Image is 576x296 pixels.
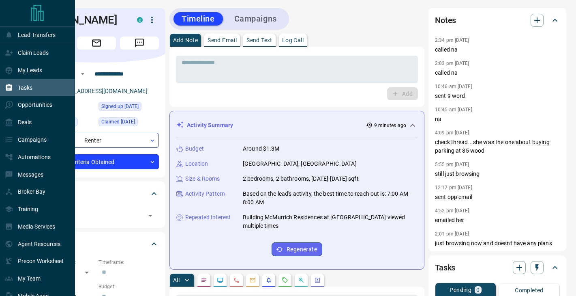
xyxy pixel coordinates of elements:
div: Tags [34,184,159,203]
span: Email [77,37,116,50]
p: 10:46 am [DATE] [435,84,472,89]
p: check thread...she was the one about buying parking at 85 wood [435,138,560,155]
p: 2:01 pm [DATE] [435,231,469,237]
p: Log Call [282,37,304,43]
p: 10:45 am [DATE] [435,107,472,112]
p: 0 [476,287,480,293]
div: Wed Apr 21 2021 [98,117,159,129]
div: condos.ca [137,17,143,23]
button: Campaigns [226,12,285,26]
div: Tasks [435,258,560,277]
div: Notes [435,11,560,30]
p: Repeated Interest [185,213,231,222]
p: 2 bedrooms, 2 bathrooms, [DATE]-[DATE] sqft [243,175,359,183]
p: Pending [450,287,471,293]
p: Size & Rooms [185,175,220,183]
p: Around $1.3M [243,145,280,153]
p: [GEOGRAPHIC_DATA], [GEOGRAPHIC_DATA] [243,160,357,168]
p: still just browsing [435,170,560,178]
p: called na [435,69,560,77]
div: Criteria [34,234,159,254]
svg: Opportunities [298,277,304,283]
p: 9 minutes ago [374,122,406,129]
p: 4:09 pm [DATE] [435,130,469,136]
p: Building McMurrich Residences at [GEOGRAPHIC_DATA] viewed multiple times [243,213,418,230]
p: Based on the lead's activity, the best time to reach out is: 7:00 AM - 8:00 AM [243,190,418,207]
p: 4:52 pm [DATE] [435,208,469,214]
p: Location [185,160,208,168]
span: Signed up [DATE] [101,102,139,110]
svg: Requests [282,277,288,283]
h1: [PERSON_NAME] [34,13,125,26]
p: na [435,115,560,123]
p: sent opp email [435,193,560,201]
span: Message [120,37,159,50]
svg: Agent Actions [314,277,321,283]
div: Renter [34,133,159,148]
h2: Tasks [435,261,455,274]
span: Claimed [DATE] [101,118,135,126]
div: Criteria Obtained [34,154,159,169]
p: 12:17 pm [DATE] [435,185,472,190]
a: [EMAIL_ADDRESS][DOMAIN_NAME] [56,88,148,94]
p: Add Note [173,37,198,43]
p: Activity Pattern [185,190,225,198]
p: Budget: [98,283,159,290]
svg: Lead Browsing Activity [217,277,223,283]
p: 5:55 pm [DATE] [435,162,469,167]
button: Open [78,69,88,79]
h2: Notes [435,14,456,27]
svg: Calls [233,277,240,283]
p: Timeframe: [98,259,159,266]
p: called na [435,45,560,54]
svg: Emails [249,277,256,283]
p: 2:34 pm [DATE] [435,37,469,43]
button: Regenerate [272,242,322,256]
p: sent 9 word [435,92,560,100]
svg: Notes [201,277,207,283]
svg: Listing Alerts [266,277,272,283]
p: 2:03 pm [DATE] [435,60,469,66]
p: Send Text [246,37,272,43]
div: Sat Aug 04 2018 [98,102,159,113]
p: emailed her [435,216,560,225]
p: All [173,277,180,283]
p: Activity Summary [187,121,233,130]
p: just browsing now and doesnt have any plans anymore [435,239,560,256]
div: Activity Summary9 minutes ago [176,118,418,133]
p: Send Email [208,37,237,43]
button: Open [145,210,156,221]
p: Budget [185,145,204,153]
button: Timeline [173,12,223,26]
p: Completed [515,287,544,293]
